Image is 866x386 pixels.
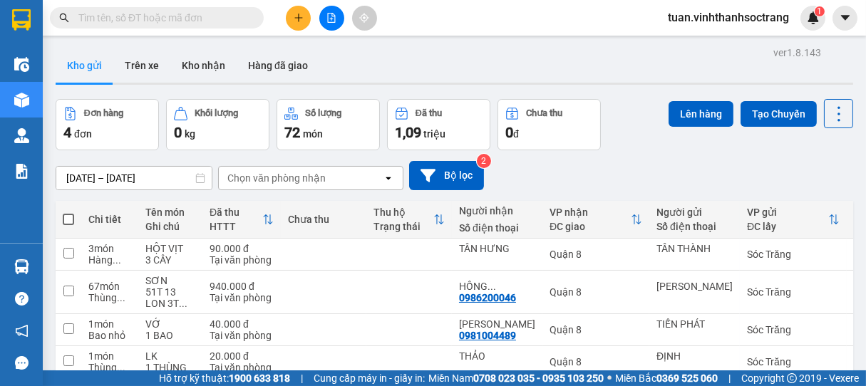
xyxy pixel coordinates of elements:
[88,362,131,373] div: Thùng vừa
[88,281,131,292] div: 67 món
[839,11,852,24] span: caret-down
[179,298,187,309] span: ...
[747,207,828,218] div: VP gửi
[202,201,281,239] th: Toggle SortBy
[14,164,29,179] img: solution-icon
[395,124,421,141] span: 1,09
[174,124,182,141] span: 0
[815,6,825,16] sup: 1
[305,108,341,118] div: Số lượng
[314,370,425,386] span: Cung cấp máy in - giấy in:
[428,370,604,386] span: Miền Nam
[740,201,847,239] th: Toggle SortBy
[505,124,513,141] span: 0
[88,350,131,362] div: 1 món
[88,330,131,341] div: Bao nhỏ
[656,243,733,254] div: TÂN THÀNH
[550,324,642,335] div: Quận 8
[459,292,516,303] div: 0986200046
[15,292,29,306] span: question-circle
[145,207,195,218] div: Tên món
[817,6,822,16] span: 1
[656,221,733,232] div: Số điện thoại
[229,372,290,384] strong: 1900 633 818
[550,221,631,232] div: ĐC giao
[656,318,733,330] div: TIẾN PHÁT
[84,108,123,118] div: Đơn hàng
[56,99,159,150] button: Đơn hàng4đơn
[145,243,195,254] div: HỘT VỊT
[359,13,369,23] span: aim
[145,350,195,362] div: LK
[301,370,303,386] span: |
[210,221,262,232] div: HTTT
[550,249,642,260] div: Quận 8
[145,330,195,341] div: 1 BAO
[117,362,125,373] span: ...
[210,292,274,303] div: Tại văn phòng
[210,243,274,254] div: 90.000 đ
[488,281,496,292] span: ...
[210,350,274,362] div: 20.000 đ
[387,99,490,150] button: Đã thu1,09 triệu
[383,172,394,184] svg: open
[88,254,131,266] div: Hàng thông thường
[656,9,800,26] span: tuan.vinhthanhsoctrang
[303,128,323,140] span: món
[366,201,452,239] th: Toggle SortBy
[227,171,326,185] div: Chọn văn phòng nhận
[117,292,125,303] span: ...
[145,362,195,373] div: 1 THÙNG
[833,6,857,31] button: caret-down
[210,281,274,292] div: 940.000 đ
[656,281,733,292] div: MINH KHẢI
[210,330,274,341] div: Tại văn phòng
[63,124,71,141] span: 4
[159,370,290,386] span: Hỗ trợ kỹ thuật:
[88,318,131,330] div: 1 món
[550,286,642,298] div: Quận 8
[498,99,601,150] button: Chưa thu0đ
[459,318,535,330] div: HỒNG ANH
[210,254,274,266] div: Tại văn phòng
[615,370,718,386] span: Miền Bắc
[15,324,29,338] span: notification
[373,207,433,218] div: Thu hộ
[656,207,733,218] div: Người gửi
[416,108,442,118] div: Đã thu
[550,207,631,218] div: VP nhận
[56,48,113,83] button: Kho gửi
[459,222,535,234] div: Số điện thoại
[773,45,821,61] div: ver 1.8.143
[747,249,840,260] div: Sóc Trăng
[145,254,195,266] div: 3 CÂY
[195,108,238,118] div: Khối lượng
[459,243,535,254] div: TÂN HƯNG
[166,99,269,150] button: Khối lượng0kg
[14,93,29,108] img: warehouse-icon
[210,362,274,373] div: Tại văn phòng
[286,6,311,31] button: plus
[210,207,262,218] div: Đã thu
[88,243,131,254] div: 3 món
[88,292,131,303] div: Thùng lớn
[728,370,731,386] span: |
[88,214,131,225] div: Chi tiết
[210,318,274,330] div: 40.000 đ
[607,375,612,381] span: ⚪️
[237,48,319,83] button: Hàng đã giao
[326,13,336,23] span: file-add
[459,350,535,362] div: THẢO
[787,373,797,383] span: copyright
[669,101,733,127] button: Lên hàng
[741,101,817,127] button: Tạo Chuyến
[59,13,69,23] span: search
[14,128,29,143] img: warehouse-icon
[526,108,562,118] div: Chưa thu
[170,48,237,83] button: Kho nhận
[459,205,535,217] div: Người nhận
[352,6,377,31] button: aim
[284,124,300,141] span: 72
[145,275,195,286] div: SƠN
[113,254,121,266] span: ...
